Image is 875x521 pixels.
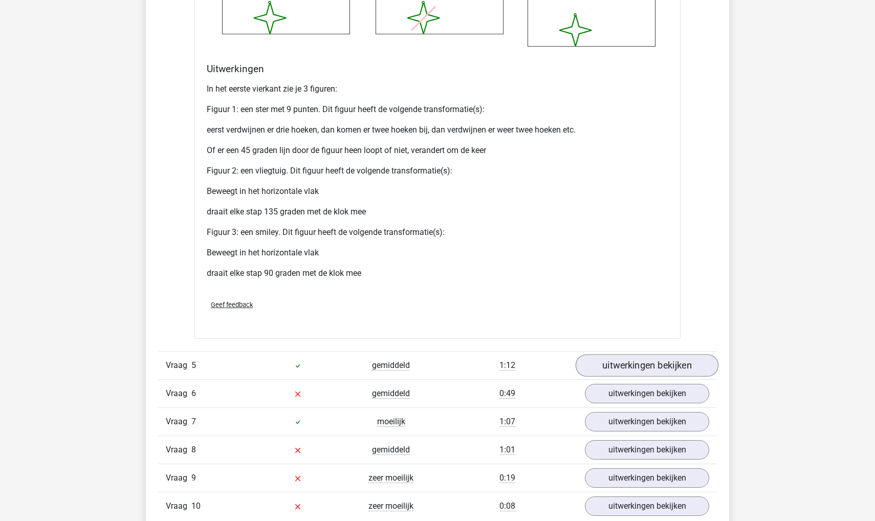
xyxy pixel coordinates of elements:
[372,445,410,455] span: gemiddeld
[585,496,709,516] a: uitwerkingen bekijken
[211,301,253,309] span: Geef feedback
[166,500,191,512] span: Vraag
[166,472,191,484] span: Vraag
[207,267,668,279] p: draait elke stap 90 graden met de klok mee
[166,444,191,456] span: Vraag
[499,388,515,399] span: 0:49
[166,359,191,372] span: Vraag
[368,473,413,483] span: zeer moeilijk
[372,360,410,371] span: gemiddeld
[499,445,515,455] span: 1:01
[207,103,668,116] p: Figuur 1: een ster met 9 punten. Dit figuur heeft de volgende transformatie(s):
[166,387,191,400] span: Vraag
[191,360,196,370] span: 5
[207,144,668,157] p: Of er een 45 graden lijn door de figuur heen loopt of niet, verandert om de keer
[191,501,201,511] span: 10
[207,185,668,198] p: Beweegt in het horizontale vlak
[585,384,709,403] a: uitwerkingen bekijken
[207,124,668,136] p: eerst verdwijnen er drie hoeken, dan komen er twee hoeken bij, dan verdwijnen er weer twee hoeken...
[576,354,718,377] a: uitwerkingen bekijken
[207,165,668,177] p: Figuur 2: een vliegtuig. Dit figuur heeft de volgende transformatie(s):
[585,468,709,488] a: uitwerkingen bekijken
[499,360,515,371] span: 1:12
[166,416,191,428] span: Vraag
[368,501,413,511] span: zeer moeilijk
[499,417,515,427] span: 1:07
[191,445,196,454] span: 8
[585,412,709,431] a: uitwerkingen bekijken
[377,417,405,427] span: moeilijk
[191,473,196,483] span: 9
[207,83,668,95] p: In het eerste vierkant zie je 3 figuren:
[499,473,515,483] span: 0:19
[207,247,668,259] p: Beweegt in het horizontale vlak
[207,206,668,218] p: draait elke stap 135 graden met de klok mee
[499,501,515,511] span: 0:08
[191,388,196,398] span: 6
[191,417,196,426] span: 7
[585,440,709,460] a: uitwerkingen bekijken
[207,63,668,75] h4: Uitwerkingen
[372,388,410,399] span: gemiddeld
[207,226,668,238] p: Figuur 3: een smiley. Dit figuur heeft de volgende transformatie(s):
